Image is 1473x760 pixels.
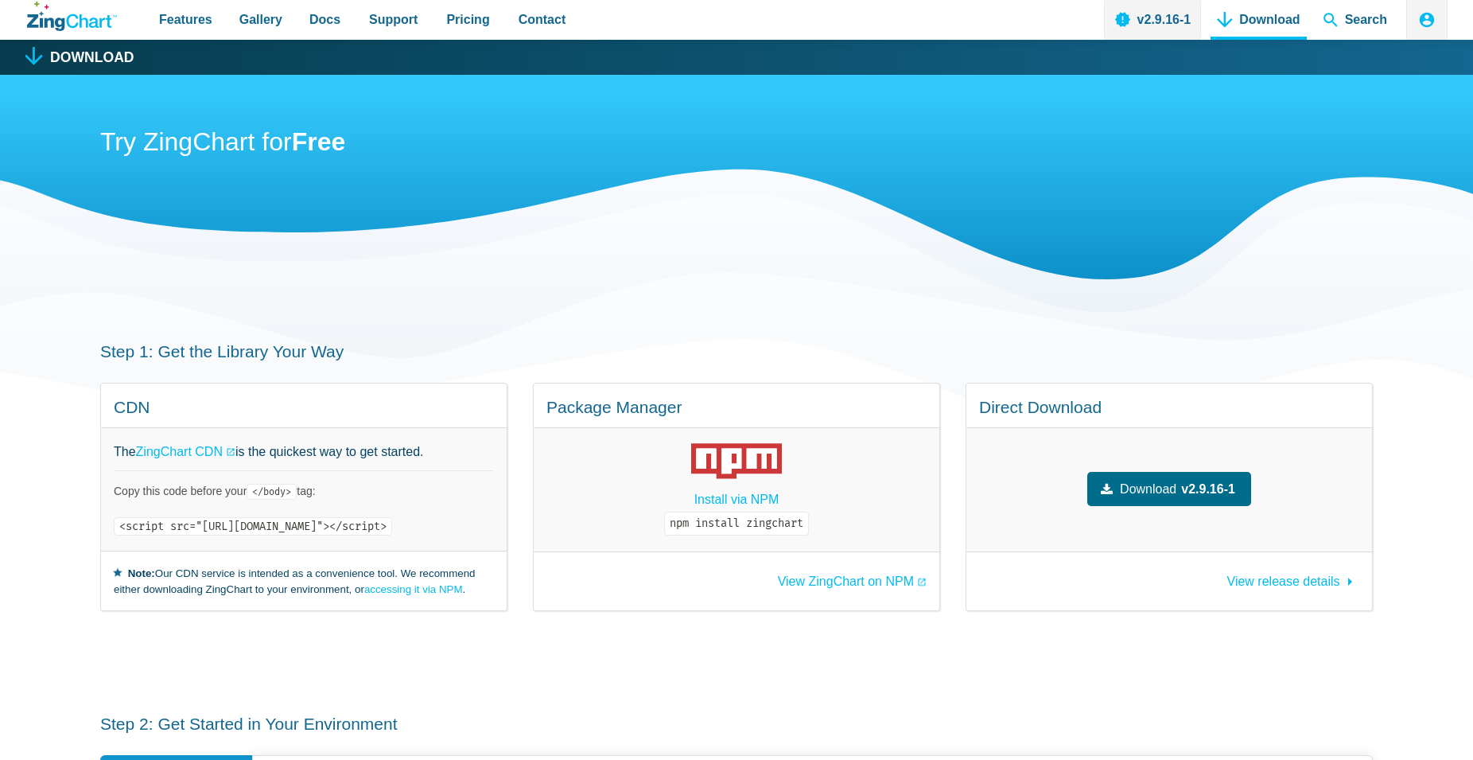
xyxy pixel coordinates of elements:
h1: Download [50,51,134,65]
h4: CDN [114,396,494,418]
span: Support [369,9,418,30]
strong: v2.9.16-1 [1181,478,1235,500]
code: </body> [247,484,297,500]
strong: Note: [128,567,155,579]
a: ZingChart CDN [136,441,235,462]
span: View release details [1227,575,1340,588]
a: accessing it via NPM [364,583,463,595]
h3: Step 2: Get Started in Your Environment [100,713,1373,735]
a: View release details [1227,567,1359,588]
strong: Free [292,127,346,156]
span: Features [159,9,212,30]
span: Docs [309,9,340,30]
p: The is the quickest way to get started. [114,441,494,462]
h4: Package Manager [546,396,927,418]
p: Copy this code before your tag: [114,484,494,499]
span: Contact [519,9,566,30]
h4: Direct Download [979,396,1359,418]
span: Pricing [446,9,489,30]
h2: Try ZingChart for [100,126,1373,162]
a: View ZingChart on NPM [778,575,927,588]
span: Gallery [239,9,282,30]
code: npm install zingchart [664,512,809,536]
a: Downloadv2.9.16-1 [1087,472,1251,506]
code: <script src="[URL][DOMAIN_NAME]"></script> [114,517,392,536]
small: Our CDN service is intended as a convenience tool. We recommend either downloading ZingChart to y... [114,564,494,598]
a: ZingChart Logo. Click to return to the homepage [27,2,117,31]
span: Download [1120,478,1176,500]
a: Install via NPM [694,489,779,510]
